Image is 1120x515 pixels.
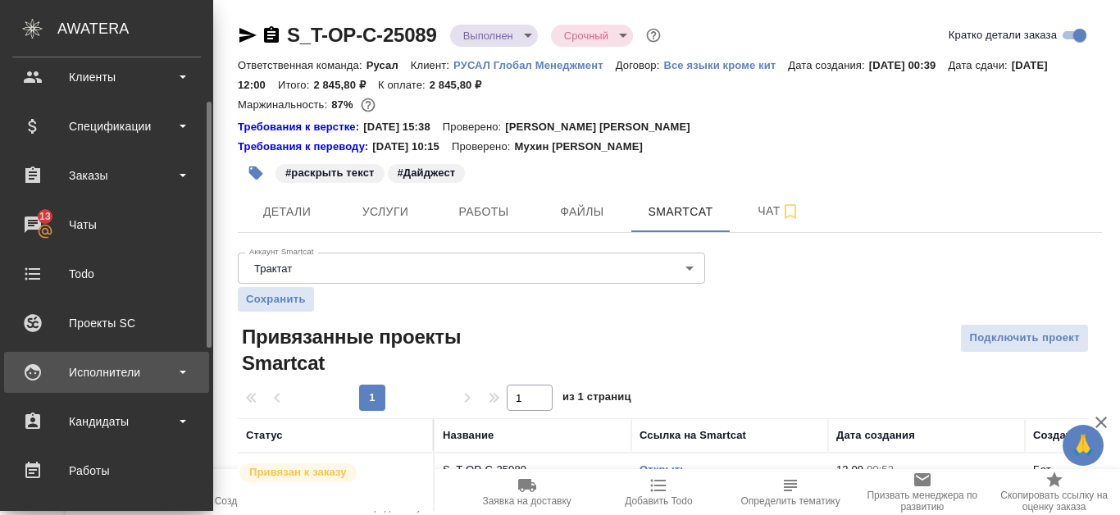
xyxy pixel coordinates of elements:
[331,98,357,111] p: 87%
[836,427,915,444] div: Дата создания
[663,57,788,71] a: Все языки кроме кит
[57,12,213,45] div: AWATERA
[740,495,840,507] span: Определить тематику
[287,24,437,46] a: S_T-OP-C-25089
[246,427,283,444] div: Статус
[12,458,201,483] div: Работы
[12,262,201,286] div: Todo
[357,94,379,116] button: 318.00 RUB;
[1033,463,1051,476] p: Бот
[443,119,506,135] p: Проверено:
[625,495,692,507] span: Добавить Todo
[386,165,467,179] span: Дайджест
[238,119,363,135] div: Нажми, чтобы открыть папку с инструкцией
[238,25,257,45] button: Скопировать ссылку для ЯМессенджера
[458,29,518,43] button: Выполнен
[4,303,209,344] a: Проекты SC
[562,387,631,411] span: из 1 страниц
[313,79,378,91] p: 2 845,80 ₽
[238,287,314,312] button: Сохранить
[30,208,61,225] span: 13
[443,427,494,444] div: Название
[725,469,857,515] button: Определить тематику
[514,139,655,155] p: Мухин [PERSON_NAME]
[641,202,720,222] span: Smartcat
[238,155,274,191] button: Добавить тэг
[1033,427,1090,444] div: Создатель
[505,119,703,135] p: [PERSON_NAME] [PERSON_NAME]
[12,163,201,188] div: Заказы
[867,490,979,513] span: Призвать менеджера по развитию
[12,114,201,139] div: Спецификации
[740,201,818,221] span: Чат
[857,469,989,515] button: Призвать менеджера по развитию
[869,59,949,71] p: [DATE] 00:39
[249,262,297,276] button: Трактат
[452,139,515,155] p: Проверено:
[12,409,201,434] div: Кандидаты
[988,469,1120,515] button: Скопировать ссылку на оценку заказа
[1069,428,1097,463] span: 🙏
[969,329,1080,348] span: Подключить проект
[262,25,281,45] button: Скопировать ссылку
[378,79,430,91] p: К оплате:
[960,324,1089,353] button: Подключить проект
[238,98,331,111] p: Маржинальность:
[372,139,452,155] p: [DATE] 10:15
[12,65,201,89] div: Клиенты
[443,462,623,478] p: S_T-OP-C-25089
[248,202,326,222] span: Детали
[238,324,526,376] span: Привязанные проекты Smartcat
[867,463,894,476] p: 00:52
[4,253,209,294] a: Todo
[363,119,443,135] p: [DATE] 15:38
[450,25,538,47] div: Выполнен
[238,59,367,71] p: Ответственная команда:
[238,139,372,155] a: Требования к переводу:
[482,495,571,507] span: Заявка на доставку
[4,204,209,245] a: 13Чаты
[781,202,800,221] svg: Подписаться
[430,79,494,91] p: 2 845,80 ₽
[285,165,375,181] p: #раскрыть текст
[453,57,616,71] a: РУСАЛ Глобал Менеджмент
[444,202,523,222] span: Работы
[663,59,788,71] p: Все языки кроме кит
[367,59,411,71] p: Русал
[640,427,746,444] div: Ссылка на Smartcat
[249,464,347,481] p: Привязан к заказу
[238,119,363,135] a: Требования к верстке:
[1063,425,1104,466] button: 🙏
[238,253,705,284] div: Трактат
[788,59,868,71] p: Дата создания:
[346,202,425,222] span: Услуги
[12,360,201,385] div: Исполнители
[411,59,453,71] p: Клиент:
[246,291,306,308] span: Сохранить
[12,212,201,237] div: Чаты
[640,463,686,476] a: Открыть
[643,25,664,46] button: Доп статусы указывают на важность/срочность заказа
[215,495,312,507] span: Создать рекламацию
[543,202,621,222] span: Файлы
[593,469,725,515] button: Добавить Todo
[4,450,209,491] a: Работы
[949,27,1057,43] span: Кратко детали заказа
[398,165,456,181] p: #Дайджест
[836,463,867,476] p: 12.09,
[238,139,372,155] div: Нажми, чтобы открыть папку с инструкцией
[998,490,1110,513] span: Скопировать ссылку на оценку заказа
[559,29,613,43] button: Срочный
[551,25,633,47] div: Выполнен
[948,59,1011,71] p: Дата сдачи:
[12,311,201,335] div: Проекты SC
[453,59,616,71] p: РУСАЛ Глобал Менеджмент
[461,469,593,515] button: Заявка на доставку
[616,59,664,71] p: Договор:
[278,79,313,91] p: Итого:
